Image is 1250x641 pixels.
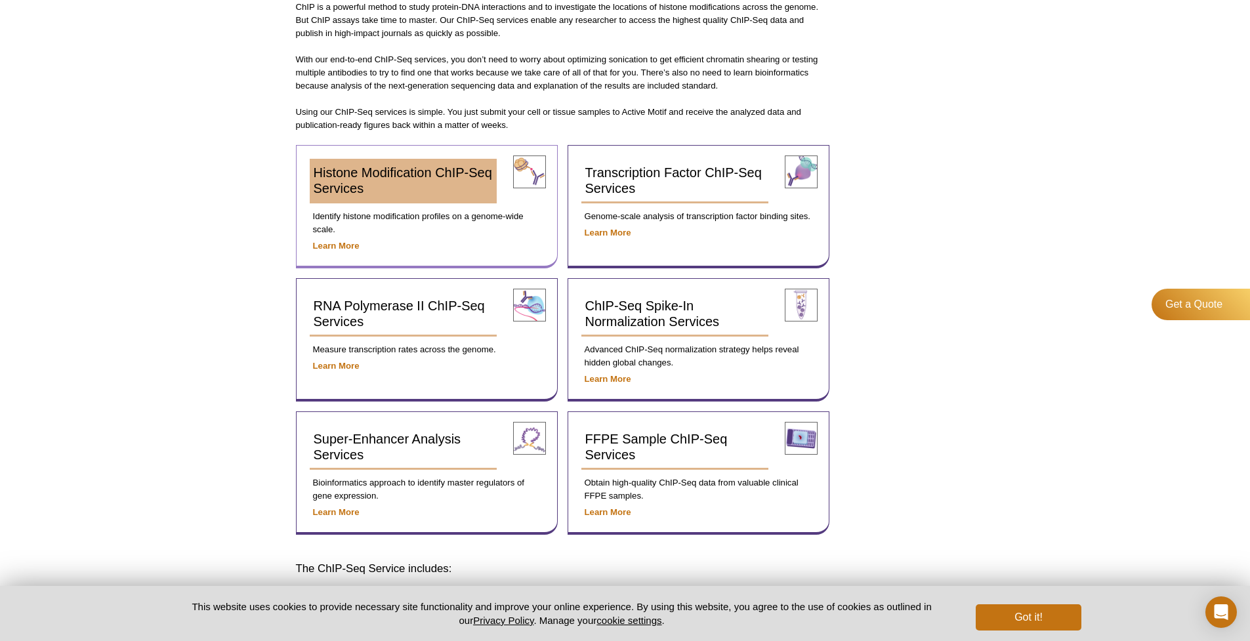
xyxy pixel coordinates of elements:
a: Learn More [585,507,631,517]
h3: The ChIP-Seq Service includes: [296,561,830,577]
a: Privacy Policy [473,615,533,626]
p: Measure transcription rates across the genome. [310,343,544,356]
a: Learn More [585,374,631,384]
p: With our end-to-end ChIP-Seq services, you don’t need to worry about optimizing sonication to get... [296,53,830,93]
span: FFPE Sample ChIP-Seq Services [585,432,728,462]
p: Using our ChIP-Seq services is simple. You just submit your cell or tissue samples to Active Moti... [296,106,830,132]
button: Got it! [976,604,1081,631]
img: transcription factor ChIP-Seq [785,155,818,188]
span: Transcription Factor ChIP-Seq Services [585,165,762,196]
p: Identify histone modification profiles on a genome-wide scale. [310,210,544,236]
p: Genome-scale analysis of transcription factor binding sites. [581,210,816,223]
p: ChIP is a powerful method to study protein-DNA interactions and to investigate the locations of h... [296,1,830,40]
a: Learn More [313,241,360,251]
a: Learn More [313,361,360,371]
li: Chromatin preparation and sonication [318,583,817,598]
a: RNA Polymerase II ChIP-Seq Services [310,292,497,337]
span: Histone Modification ChIP-Seq Services [314,165,492,196]
a: Get a Quote [1152,289,1250,320]
div: Open Intercom Messenger [1205,596,1237,628]
a: FFPE Sample ChIP-Seq Services [581,425,768,470]
a: Super-Enhancer Analysis Services [310,425,497,470]
p: Advanced ChIP-Seq normalization strategy helps reveal hidden global changes. [581,343,816,369]
p: Bioinformatics approach to identify master regulators of gene expression. [310,476,544,503]
button: cookie settings [596,615,661,626]
p: Obtain high-quality ChIP-Seq data from valuable clinical FFPE samples. [581,476,816,503]
a: Learn More [313,507,360,517]
img: RNA pol II ChIP-Seq [513,289,546,321]
img: ChIP-Seq spike-in normalization [785,289,818,321]
a: Histone Modification ChIP-Seq Services [310,159,497,203]
a: ChIP-Seq Spike-In Normalization Services [581,292,768,337]
img: histone modification ChIP-Seq [513,155,546,188]
img: FFPE ChIP-Seq [785,422,818,455]
p: This website uses cookies to provide necessary site functionality and improve your online experie... [169,600,955,627]
a: Learn More [585,228,631,238]
span: Super-Enhancer Analysis Services [314,432,461,462]
a: Transcription Factor ChIP-Seq Services [581,159,768,203]
span: ChIP-Seq Spike-In Normalization Services [585,299,720,329]
span: RNA Polymerase II ChIP-Seq Services [314,299,485,329]
img: ChIP-Seq super-enhancer analysis [513,422,546,455]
